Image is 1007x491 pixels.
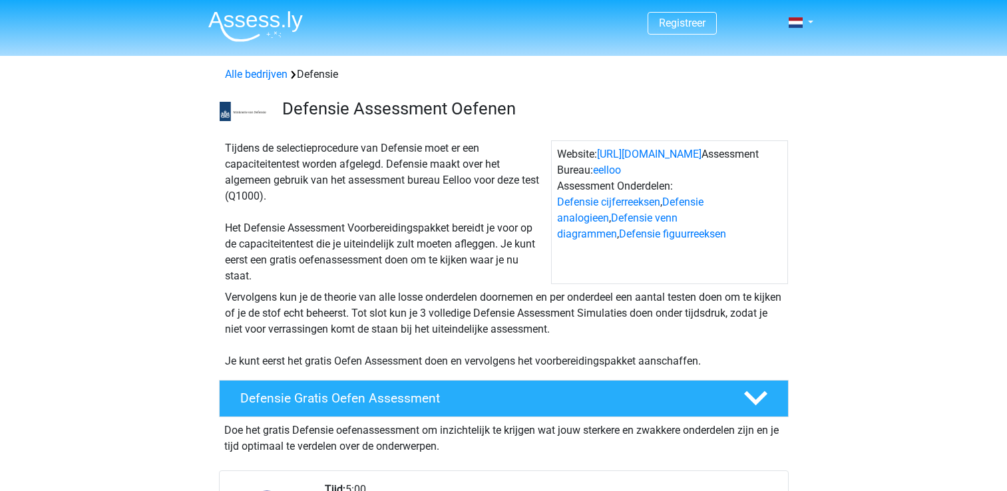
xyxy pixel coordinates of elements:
a: [URL][DOMAIN_NAME] [597,148,702,160]
a: Defensie figuurreeksen [619,228,726,240]
h3: Defensie Assessment Oefenen [282,98,778,119]
div: Defensie [220,67,788,82]
a: Registreer [659,17,705,29]
div: Tijdens de selectieprocedure van Defensie moet er een capaciteitentest worden afgelegd. Defensie ... [220,140,551,284]
a: Defensie cijferreeksen [557,196,660,208]
h4: Defensie Gratis Oefen Assessment [240,391,722,406]
a: Defensie venn diagrammen [557,212,678,240]
a: Defensie Gratis Oefen Assessment [214,380,794,417]
a: eelloo [593,164,621,176]
a: Defensie analogieen [557,196,704,224]
div: Vervolgens kun je de theorie van alle losse onderdelen doornemen en per onderdeel een aantal test... [220,289,788,369]
img: Assessly [208,11,303,42]
div: Doe het gratis Defensie oefenassessment om inzichtelijk te krijgen wat jouw sterkere en zwakkere ... [219,417,789,454]
a: Alle bedrijven [225,68,288,81]
div: Website: Assessment Bureau: Assessment Onderdelen: , , , [551,140,788,284]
